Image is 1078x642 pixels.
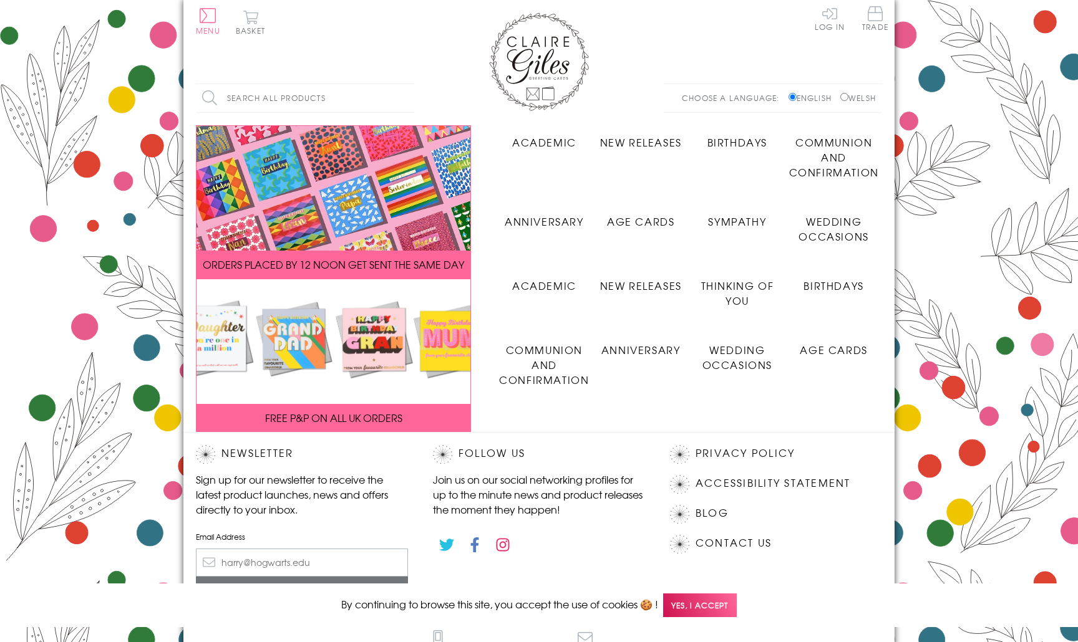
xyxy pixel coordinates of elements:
[689,333,786,372] a: Wedding Occasions
[593,333,689,357] a: Anniversary
[840,93,848,101] input: Welsh
[804,278,863,293] span: Birthdays
[682,92,786,103] p: Choose a language:
[196,84,414,112] input: Search all products
[433,445,645,464] h2: Follow Us
[196,531,408,542] label: Email Address
[600,278,682,293] span: New Releases
[196,472,408,517] p: Sign up for our newsletter to receive the latest product launches, news and offers directly to yo...
[402,84,414,112] input: Search
[499,342,589,387] span: Communion and Confirmation
[701,278,774,308] span: Thinking of You
[785,269,882,293] a: Birthdays
[785,125,882,180] a: Communion and Confirmation
[593,125,689,150] a: New Releases
[689,125,786,150] a: Birthdays
[785,333,882,357] a: Age Cards
[815,6,845,31] a: Log In
[800,342,867,357] span: Age Cards
[601,342,681,357] span: Anniversary
[593,204,689,229] a: Age Cards
[696,445,795,462] a: Privacy Policy
[496,125,593,150] a: Academic
[696,475,851,492] a: Accessibility Statement
[862,6,888,33] a: Trade
[203,257,464,272] span: ORDERS PLACED BY 12 NOON GET SENT THE SAME DAY
[496,333,593,387] a: Communion and Confirmation
[707,135,767,150] span: Birthdays
[233,10,268,34] button: Basket
[607,214,674,229] span: Age Cards
[505,214,584,229] span: Anniversary
[600,135,682,150] span: New Releases
[265,410,402,425] span: FREE P&P ON ALL UK ORDERS
[663,593,737,618] span: Yes, I accept
[196,549,408,577] input: harry@hogwarts.edu
[840,92,876,103] label: Welsh
[593,269,689,293] a: New Releases
[196,8,220,34] button: Menu
[689,204,786,229] a: Sympathy
[696,535,772,552] a: Contact Us
[862,6,888,31] span: Trade
[689,269,786,308] a: Thinking of You
[789,93,797,101] input: English
[433,472,645,517] p: Join us on our social networking profiles for up to the minute news and product releases the mome...
[196,445,408,464] h2: Newsletter
[196,577,408,605] input: Subscribe
[196,25,220,36] span: Menu
[512,278,576,293] span: Academic
[489,12,589,111] img: Claire Giles Greetings Cards
[789,92,838,103] label: English
[789,135,879,180] span: Communion and Confirmation
[496,269,593,293] a: Academic
[496,204,593,229] a: Anniversary
[708,214,766,229] span: Sympathy
[799,214,868,244] span: Wedding Occasions
[512,135,576,150] span: Academic
[785,204,882,244] a: Wedding Occasions
[696,505,729,522] a: Blog
[702,342,772,372] span: Wedding Occasions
